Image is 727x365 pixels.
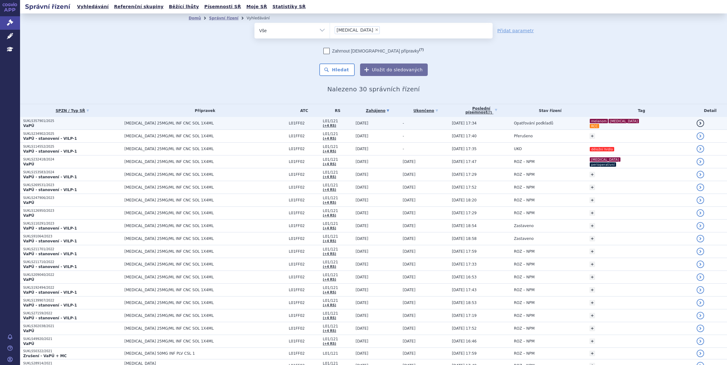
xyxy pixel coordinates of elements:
a: Domů [189,16,201,20]
span: L01/121 [323,144,353,149]
a: detail [697,337,704,345]
a: + [589,313,595,318]
strong: VaPÚ [23,213,34,218]
span: [DATE] 18:20 [452,198,477,202]
a: (+4 RS) [323,214,336,217]
a: (+4 RS) [323,175,336,179]
a: (+4 RS) [323,124,336,127]
strong: VaPÚ - stanovení - VILP-1 [23,265,77,269]
a: Referenční skupiny [112,3,165,11]
p: SUKLS114552/2025 [23,144,121,149]
span: ROZ – NPM [514,326,535,331]
span: L01/121 [323,196,353,200]
a: Správní řízení [209,16,238,20]
span: ROZ – NPM [514,313,535,318]
span: ROZ – NPM [514,249,535,254]
span: [DATE] [356,275,369,279]
span: L01FF02 [289,313,320,318]
span: [DATE] [356,224,369,228]
i: děložní hrdlo [590,147,614,151]
span: [DATE] 18:54 [452,224,477,228]
p: SUKLS209040/2022 [23,273,121,277]
a: detail [697,222,704,230]
a: Písemnosti SŘ [202,3,243,11]
span: ROZ – NPM [514,351,535,356]
span: [DATE] [356,134,369,138]
th: Tag [586,104,693,117]
i: melanom [590,119,608,123]
span: [DATE] [403,339,416,343]
span: [MEDICAL_DATA] 25MG/ML INF CNC SOL 1X4ML [124,147,281,151]
span: L01/121 [323,170,353,175]
span: [DATE] [403,211,416,215]
a: + [589,351,595,356]
span: L01/121 [323,351,353,356]
a: + [589,300,595,306]
strong: VaPÚ [23,162,34,166]
span: L01FF02 [289,121,320,125]
span: [DATE] [356,236,369,241]
span: [DATE] 17:29 [452,172,477,177]
strong: VaPÚ - stanovení - VILP-1 [23,226,77,231]
span: [DATE] [356,185,369,190]
p: SUKLS50322/2021 [23,349,121,353]
a: (+4 RS) [323,188,336,191]
span: × [375,28,379,32]
p: SUKLS192494/2022 [23,286,121,290]
span: [DATE] [403,185,416,190]
span: [DATE] 17:19 [452,313,477,318]
a: detail [697,235,704,242]
a: (+4 RS) [323,291,336,294]
p: SUKLS269531/2023 [23,183,121,187]
strong: VaPÚ [23,277,34,282]
span: [DATE] [356,339,369,343]
span: [MEDICAL_DATA] 25MG/ML INF CNC SOL 1X4ML [124,172,281,177]
i: [MEDICAL_DATA] [590,157,620,162]
span: [DATE] [356,262,369,266]
span: L01/121 [323,132,353,136]
span: ROZ – NPM [514,275,535,279]
button: Uložit do sledovaných [360,63,428,76]
a: (+4 RS) [323,162,336,166]
a: detail [697,312,704,319]
span: - [403,147,404,151]
span: [DATE] 17:33 [452,262,477,266]
span: [DATE] [356,288,369,292]
abbr: (?) [487,111,492,114]
a: + [589,287,595,293]
span: L01FF02 [289,249,320,254]
span: [MEDICAL_DATA] 25MG/ML INF CNC SOL 1X4ML [124,185,281,190]
a: (+4 RS) [323,342,336,345]
span: - [403,121,404,125]
a: + [589,133,595,139]
span: [DATE] [356,172,369,177]
span: [DATE] [403,224,416,228]
span: L01/121 [323,247,353,251]
span: [MEDICAL_DATA] 25MG/ML INF CNC SOL 1X4ML [124,224,281,228]
strong: VaPÚ - stanovení - VILP-1 [23,149,77,154]
strong: VaPÚ - stanovení - VILP-1 [23,290,77,295]
i: [MEDICAL_DATA] [609,119,639,123]
span: ROZ – NPM [514,211,535,215]
span: ROZ – NPM [514,185,535,190]
th: Přípravek [121,104,285,117]
span: [MEDICAL_DATA] 25MG/ML INF CNC SOL 1X4ML [124,211,281,215]
span: Zastaveno [514,236,534,241]
span: [DATE] 17:52 [452,185,477,190]
a: Vyhledávání [75,3,111,11]
a: (+4 RS) [323,278,336,281]
p: SUKLS232418/2024 [23,157,121,162]
strong: VaPÚ - stanovení - VILP-1 [23,175,77,179]
span: L01/121 [323,337,353,341]
span: L01/121 [323,260,353,264]
a: Moje SŘ [244,3,269,11]
a: (+4 RS) [323,265,336,268]
span: L01FF02 [289,288,320,292]
strong: VaPÚ - stanovení - VILP-1 [23,136,77,141]
span: [MEDICAL_DATA] 25MG/ML INF CNC SOL 1X4ML [124,160,281,164]
span: [DATE] 16:53 [452,275,477,279]
strong: VaPÚ [23,342,34,346]
a: detail [697,209,704,217]
a: detail [697,350,704,357]
a: Ukončeno [403,106,449,115]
